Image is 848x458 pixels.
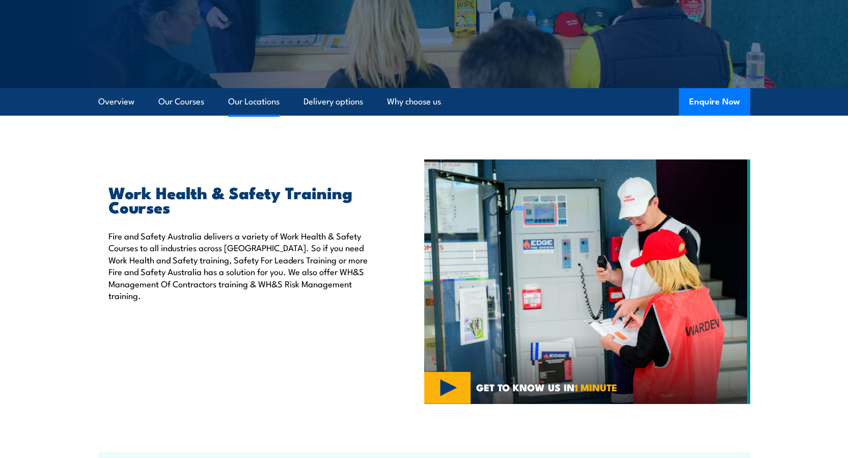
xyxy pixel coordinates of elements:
img: Workplace Health & Safety COURSES [424,159,750,404]
span: GET TO KNOW US IN [476,383,617,392]
a: Delivery options [304,88,363,115]
h2: Work Health & Safety Training Courses [108,185,377,213]
a: Overview [98,88,134,115]
a: Our Courses [158,88,204,115]
a: Why choose us [387,88,441,115]
button: Enquire Now [679,88,750,116]
a: Our Locations [228,88,280,115]
p: Fire and Safety Australia delivers a variety of Work Health & Safety Courses to all industries ac... [108,230,377,301]
strong: 1 MINUTE [575,380,617,394]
